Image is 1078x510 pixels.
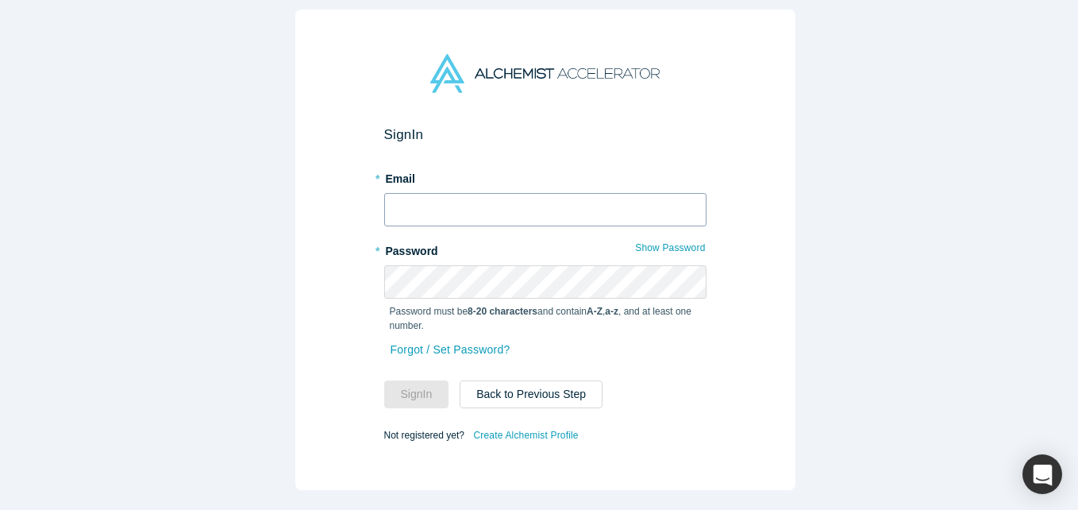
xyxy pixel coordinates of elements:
p: Password must be and contain , , and at least one number. [390,304,701,333]
strong: 8-20 characters [468,306,537,317]
h2: Sign In [384,126,706,143]
a: Forgot / Set Password? [390,336,511,364]
button: Back to Previous Step [460,381,603,408]
button: Show Password [634,238,706,258]
strong: a-z [605,306,618,317]
span: Not registered yet? [384,430,464,441]
a: Create Alchemist Profile [472,425,579,446]
img: Alchemist Accelerator Logo [430,54,659,93]
label: Password [384,238,706,260]
strong: A-Z [587,306,603,317]
button: SignIn [384,381,449,408]
label: Email [384,165,706,187]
